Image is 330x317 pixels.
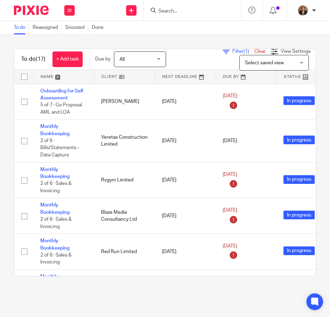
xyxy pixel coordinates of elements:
td: [DATE] [155,120,216,162]
input: Search [158,8,220,15]
span: 2 of 6 · Sales & Invoicing [40,217,72,229]
h1: To do [21,56,46,63]
span: [DATE] [223,208,237,213]
img: Pixie [14,6,49,15]
a: Snoozed [65,21,88,34]
td: Rxgym Limited [94,162,155,198]
td: [PERSON_NAME] [94,84,155,120]
a: Monthly Bookkeeping [40,238,69,250]
a: + Add task [52,51,83,67]
a: Monthly Bookkeeping [40,203,69,214]
td: [DATE] [155,84,216,120]
span: 2 of 6 · Sales & Invoicing [40,253,72,265]
span: All [119,57,125,62]
span: 2 of 6 · Bills/Statements - Data Capture [40,138,79,157]
span: In progress [283,136,315,144]
a: Monthly Bookkeeping [40,124,69,136]
a: Reassigned [33,21,62,34]
span: 2 of 6 · Sales & Invoicing [40,181,72,194]
a: Done [92,21,107,34]
a: Monthly Bookkeeping [40,167,69,179]
td: F+F Plumbing + Heating Services LTD [94,269,155,312]
span: (17) [36,56,46,62]
td: [DATE] [155,198,216,234]
td: [DATE] [155,162,216,198]
a: Clear [254,49,266,54]
span: [DATE] [223,94,237,98]
p: Due by [95,56,110,63]
span: [DATE] [223,172,237,177]
span: In progress [283,96,315,105]
td: Blaze Media Consultancy Ltd [94,198,155,234]
span: (1) [244,49,249,54]
span: [DATE] [223,138,237,143]
a: Onboarding for Self Assessment [40,89,83,100]
td: [DATE] [155,234,216,270]
td: [DATE] [155,269,216,312]
span: Select saved view [245,60,284,65]
span: Filter [232,49,254,54]
span: In progress [283,175,315,184]
td: Red Run Limited [94,234,155,270]
a: Monthly Bookkeeping [40,274,69,286]
span: View Settings [281,49,311,54]
span: In progress [283,211,315,219]
span: In progress [283,246,315,255]
span: [DATE] [223,244,237,249]
a: To do [14,21,29,34]
span: 5 of 7 · Go Proposal AML and LOA [40,103,82,115]
img: WhatsApp%20Image%202025-04-23%20at%2010.20.30_16e186ec.jpg [297,5,308,16]
td: Veretas Construction Limited [94,120,155,162]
